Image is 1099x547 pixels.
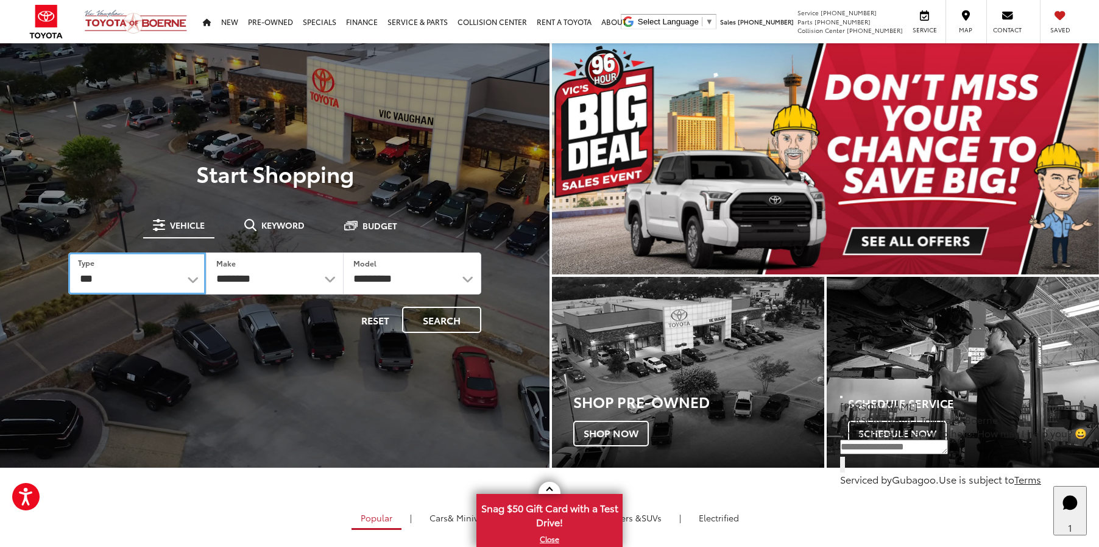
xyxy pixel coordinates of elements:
span: Map [952,26,979,34]
span: Parts [797,17,813,26]
button: Search [402,307,481,333]
span: Service [911,26,938,34]
span: Saved [1047,26,1073,34]
span: Vehicle [170,221,205,229]
span: Shop Now [573,421,649,446]
div: carousel slide number 1 of 1 [552,43,1099,274]
a: Select Language​ [638,17,713,26]
section: Carousel section with vehicle pictures - may contain disclaimers. [552,43,1099,274]
span: Collision Center [797,26,845,35]
a: Shop Pre-Owned Shop Now [552,277,824,468]
span: Budget [362,221,397,230]
p: Start Shopping [51,161,498,185]
span: Service [797,8,819,17]
div: Toyota [552,277,824,468]
span: Select Language [638,17,699,26]
label: Make [216,258,236,268]
img: Vic Vaughan Toyota of Boerne [84,9,188,34]
span: [PHONE_NUMBER] [815,17,871,26]
a: SUVs [579,507,671,528]
span: Sales [720,17,736,26]
label: Type [78,257,94,268]
span: Snag $50 Gift Card with a Test Drive! [478,495,621,532]
h3: Shop Pre-Owned [573,393,824,409]
span: Contact [993,26,1022,34]
h4: Schedule Service [848,398,1099,410]
li: | [407,512,415,524]
a: Popular [352,507,401,530]
span: [PHONE_NUMBER] [847,26,903,35]
span: & Minivan [448,512,489,524]
a: Schedule Service Schedule Now [827,277,1099,468]
a: Cars [420,507,498,528]
img: Big Deal Sales Event [552,43,1099,274]
a: Electrified [690,507,748,528]
span: [PHONE_NUMBER] [821,8,877,17]
button: Reset [351,307,400,333]
label: Model [353,258,376,268]
span: ​ [702,17,702,26]
div: Toyota [827,277,1099,468]
span: Keyword [261,221,305,229]
li: | [676,512,684,524]
span: [PHONE_NUMBER] [738,17,794,26]
span: ▼ [705,17,713,26]
span: Schedule Now [848,421,947,446]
